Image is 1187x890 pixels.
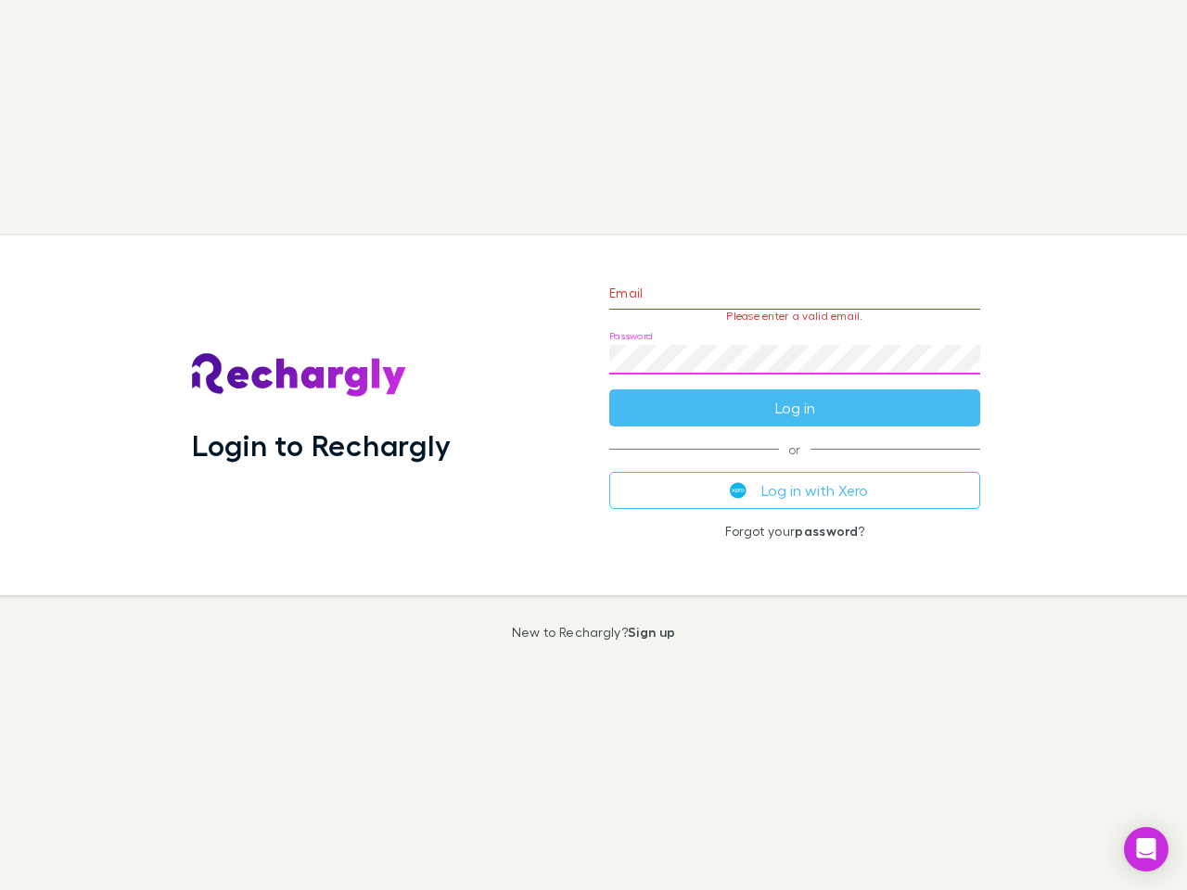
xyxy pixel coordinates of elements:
[730,482,747,499] img: Xero's logo
[795,523,858,539] a: password
[609,472,980,509] button: Log in with Xero
[609,449,980,450] span: or
[609,310,980,323] p: Please enter a valid email.
[192,427,451,463] h1: Login to Rechargly
[609,389,980,426] button: Log in
[609,524,980,539] p: Forgot your ?
[609,329,653,343] label: Password
[512,625,676,640] p: New to Rechargly?
[628,624,675,640] a: Sign up
[192,353,407,398] img: Rechargly's Logo
[1124,827,1168,871] div: Open Intercom Messenger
